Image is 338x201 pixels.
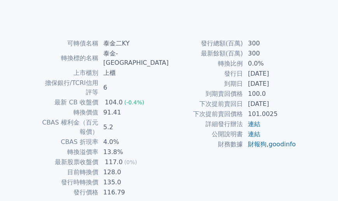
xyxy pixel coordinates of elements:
[243,49,296,59] td: 300
[169,119,243,129] td: 詳細發行辦法
[99,137,169,147] td: 4.0%
[42,177,99,187] td: 發行時轉換價
[169,49,243,59] td: 最新餘額(百萬)
[99,177,169,187] td: 135.0
[243,79,296,89] td: [DATE]
[169,139,243,149] td: 財務數據
[243,99,296,109] td: [DATE]
[42,147,99,157] td: 轉換溢價率
[169,69,243,79] td: 發行日
[243,109,296,119] td: 101.0025
[124,159,137,165] span: (0%)
[42,107,99,118] td: 轉換價值
[42,167,99,177] td: 目前轉換價
[124,99,145,106] span: (-0.4%)
[99,107,169,118] td: 91.41
[42,78,99,97] td: 擔保銀行/TCRI信用評等
[103,98,124,107] div: 104.0
[169,109,243,119] td: 下次提前賣回價格
[243,89,296,99] td: 100.0
[243,59,296,69] td: 0.0%
[248,120,260,128] a: 連結
[99,147,169,157] td: 13.8%
[99,118,169,137] td: 5.2
[299,164,338,201] div: 聊天小工具
[243,38,296,49] td: 300
[42,49,99,68] td: 轉換標的名稱
[99,68,169,78] td: 上櫃
[42,38,99,49] td: 可轉債名稱
[99,38,169,49] td: 泰金二KY
[248,130,260,138] a: 連結
[99,78,169,97] td: 6
[99,49,169,68] td: 泰金-[GEOGRAPHIC_DATA]
[169,59,243,69] td: 轉換比例
[99,187,169,198] td: 116.79
[169,99,243,109] td: 下次提前賣回日
[103,158,124,167] div: 117.0
[42,118,99,137] td: CBAS 權利金（百元報價）
[243,69,296,79] td: [DATE]
[169,89,243,99] td: 到期賣回價格
[42,157,99,167] td: 最新股票收盤價
[243,139,296,149] td: ,
[248,140,267,148] a: 財報狗
[42,97,99,107] td: 最新 CB 收盤價
[299,164,338,201] iframe: Chat Widget
[42,68,99,78] td: 上市櫃別
[169,129,243,139] td: 公開說明書
[42,187,99,198] td: 發行價格
[169,79,243,89] td: 到期日
[169,38,243,49] td: 發行總額(百萬)
[42,137,99,147] td: CBAS 折現率
[268,140,296,148] a: goodinfo
[99,167,169,177] td: 128.0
